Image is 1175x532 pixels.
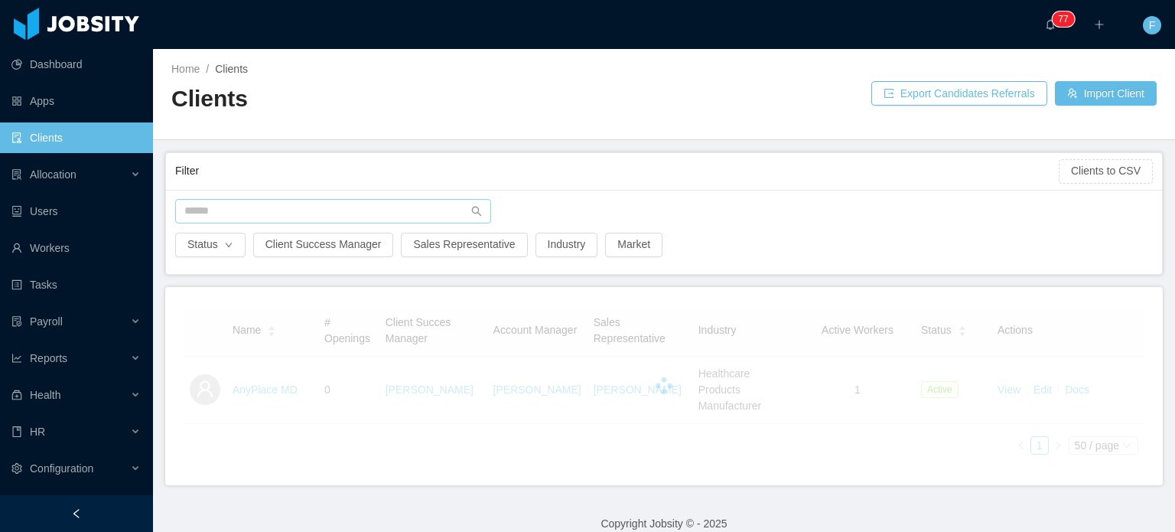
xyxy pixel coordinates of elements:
[11,169,22,180] i: icon: solution
[30,426,45,438] span: HR
[30,389,60,401] span: Health
[11,463,22,474] i: icon: setting
[401,233,527,257] button: Sales Representative
[30,168,76,181] span: Allocation
[171,63,200,75] a: Home
[1059,159,1153,184] button: Clients to CSV
[30,352,67,364] span: Reports
[535,233,598,257] button: Industry
[11,426,22,437] i: icon: book
[871,81,1047,106] button: icon: exportExport Candidates Referrals
[11,390,22,400] i: icon: medicine-box
[11,353,22,364] i: icon: line-chart
[253,233,394,257] button: Client Success Manager
[11,49,141,80] a: icon: pie-chartDashboard
[11,122,141,153] a: icon: auditClients
[171,83,664,115] h2: Clients
[30,462,93,475] span: Configuration
[11,86,141,116] a: icon: appstoreApps
[605,233,662,257] button: Market
[11,233,141,263] a: icon: userWorkers
[1094,19,1105,30] i: icon: plus
[215,63,248,75] span: Clients
[1055,81,1157,106] button: icon: usergroup-addImport Client
[1045,19,1056,30] i: icon: bell
[471,206,482,217] i: icon: search
[1149,16,1156,34] span: F
[11,316,22,327] i: icon: file-protect
[11,196,141,227] a: icon: robotUsers
[30,315,63,328] span: Payroll
[1063,11,1069,27] p: 7
[1058,11,1063,27] p: 7
[1052,11,1074,27] sup: 77
[175,157,1059,185] div: Filter
[175,233,246,257] button: Statusicon: down
[206,63,209,75] span: /
[11,269,141,300] a: icon: profileTasks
